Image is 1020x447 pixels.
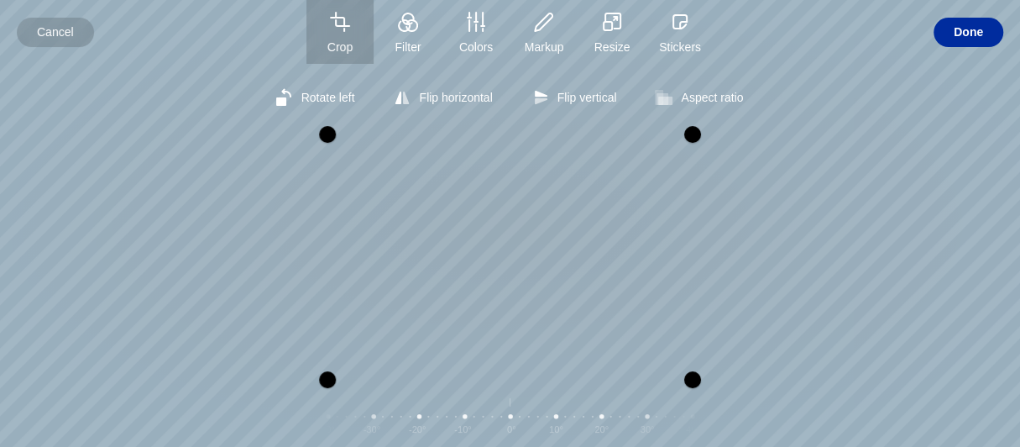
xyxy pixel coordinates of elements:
[374,40,442,54] span: Filter
[301,91,355,104] span: Rotate left
[500,397,520,412] button: Center rotation
[523,81,627,114] button: Flip vertical
[306,40,374,54] span: Crop
[442,40,510,54] span: Colors
[267,81,365,114] button: Rotate left
[384,81,502,114] button: Flip horizontal
[500,397,534,420] span: Center rotation
[419,91,492,104] span: Flip horizontal
[578,40,646,54] span: Resize
[557,91,617,104] span: Flip vertical
[954,18,983,47] span: Done
[17,18,94,47] button: Cancel
[37,18,74,47] span: Cancel
[934,18,1003,47] button: Done
[646,81,753,114] button: Aspect ratio
[681,91,743,104] span: Aspect ratio
[510,40,578,54] span: Markup
[646,40,714,54] span: Stickers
